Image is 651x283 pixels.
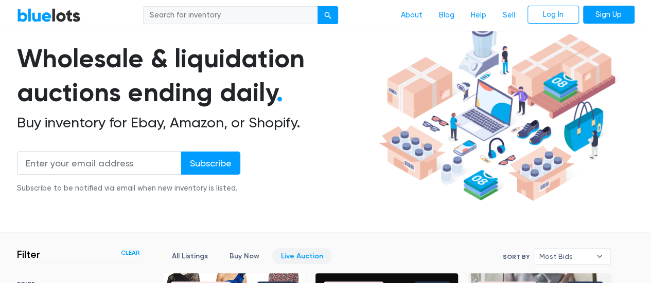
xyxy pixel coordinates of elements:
[17,42,375,110] h1: Wholesale & liquidation auctions ending daily
[583,6,635,24] a: Sign Up
[539,249,591,264] span: Most Bids
[503,252,530,261] label: Sort By
[17,8,81,23] a: BlueLots
[393,6,431,25] a: About
[431,6,463,25] a: Blog
[589,249,610,264] b: ▾
[163,248,217,264] a: All Listings
[181,152,240,175] input: Subscribe
[143,6,318,25] input: Search for inventory
[463,6,495,25] a: Help
[121,248,140,257] a: Clear
[17,183,240,194] div: Subscribe to be notified via email when new inventory is listed.
[221,248,268,264] a: Buy Now
[17,114,375,131] h2: Buy inventory for Ebay, Amazon, or Shopify.
[276,77,283,108] span: .
[17,248,40,260] h3: Filter
[375,19,619,206] img: hero-ee84e7d0318cb26816c560f6b4441b76977f77a177738b4e94f68c95b2b83dbb.png
[495,6,523,25] a: Sell
[17,152,182,175] input: Enter your email address
[272,248,332,264] a: Live Auction
[527,6,579,24] a: Log In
